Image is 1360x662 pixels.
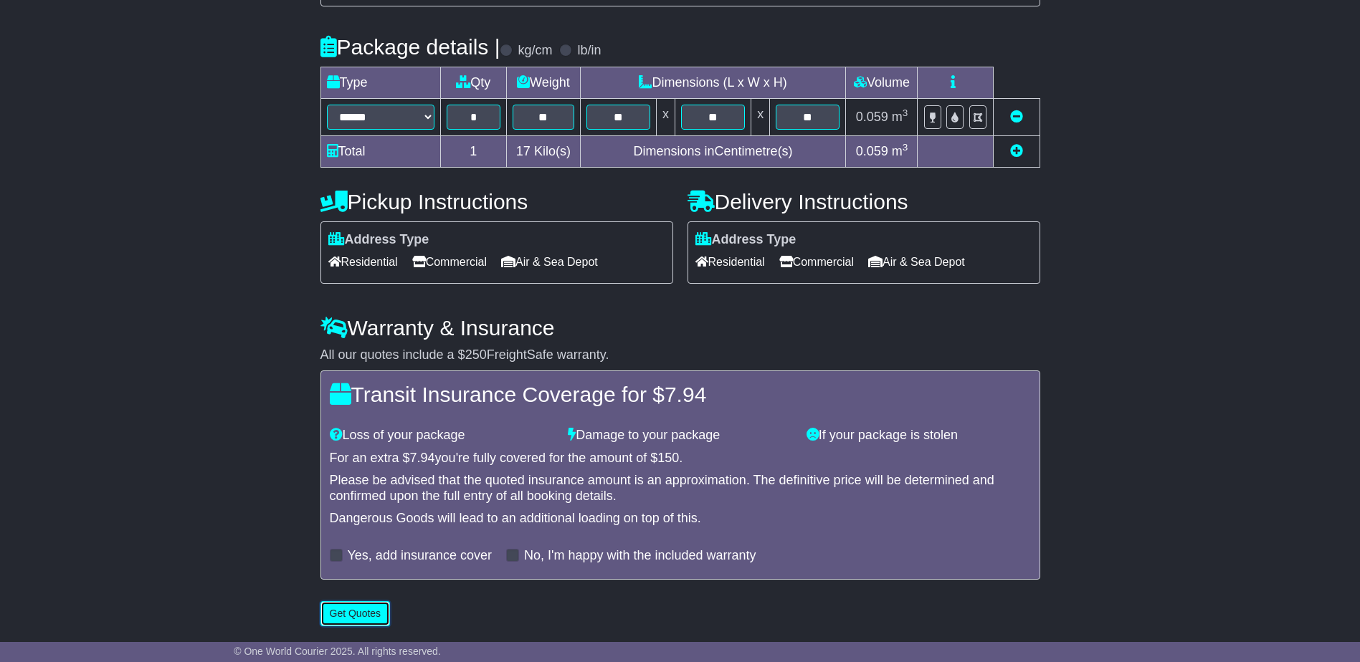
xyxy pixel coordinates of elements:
[518,43,552,59] label: kg/cm
[580,67,846,98] td: Dimensions (L x W x H)
[507,135,581,167] td: Kilo(s)
[856,110,888,124] span: 0.059
[320,347,1040,363] div: All our quotes include a $ FreightSafe warranty.
[440,67,507,98] td: Qty
[657,451,679,465] span: 150
[856,144,888,158] span: 0.059
[348,548,492,564] label: Yes, add insurance cover
[320,190,673,214] h4: Pickup Instructions
[501,251,598,273] span: Air & Sea Depot
[320,601,391,626] button: Get Quotes
[561,428,799,443] div: Damage to your package
[507,67,581,98] td: Weight
[656,98,675,135] td: x
[330,511,1031,527] div: Dangerous Goods will lead to an additional loading on top of this.
[1010,144,1023,158] a: Add new item
[695,251,765,273] span: Residential
[580,135,846,167] td: Dimensions in Centimetre(s)
[524,548,756,564] label: No, I'm happy with the included warranty
[234,646,441,657] span: © One World Courier 2025. All rights reserved.
[323,428,561,443] div: Loss of your package
[328,232,429,248] label: Address Type
[779,251,854,273] span: Commercial
[328,251,398,273] span: Residential
[695,232,796,248] label: Address Type
[688,190,1040,214] h4: Delivery Instructions
[440,135,507,167] td: 1
[330,383,1031,406] h4: Transit Insurance Coverage for $
[410,451,435,465] span: 7.94
[799,428,1038,443] div: If your package is stolen
[320,67,440,98] td: Type
[846,67,918,98] td: Volume
[330,451,1031,466] div: For an extra $ you're fully covered for the amount of $ .
[665,383,706,406] span: 7.94
[516,144,531,158] span: 17
[577,43,601,59] label: lb/in
[868,251,965,273] span: Air & Sea Depot
[892,110,908,124] span: m
[751,98,770,135] td: x
[330,473,1031,504] div: Please be advised that the quoted insurance amount is an approximation. The definitive price will...
[320,316,1040,340] h4: Warranty & Insurance
[903,142,908,153] sup: 3
[465,347,487,362] span: 250
[412,251,487,273] span: Commercial
[892,144,908,158] span: m
[903,107,908,118] sup: 3
[320,135,440,167] td: Total
[1010,110,1023,124] a: Remove this item
[320,35,500,59] h4: Package details |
